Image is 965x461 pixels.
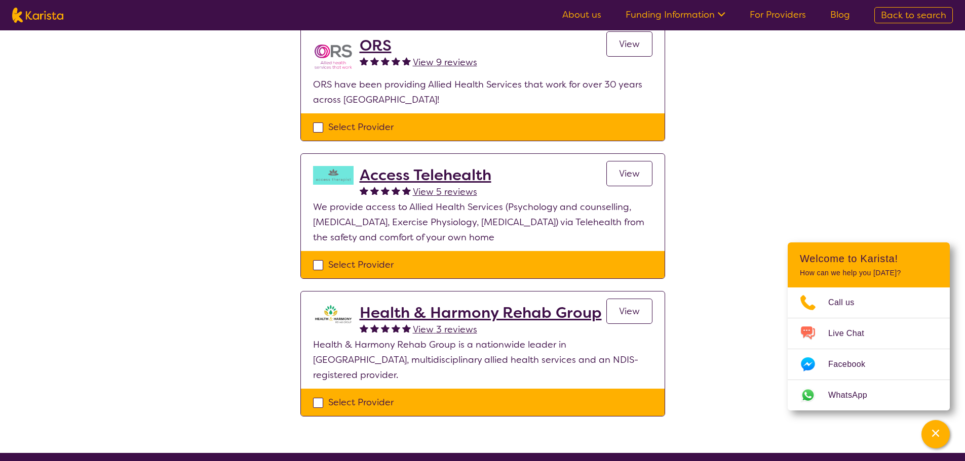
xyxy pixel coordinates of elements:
a: View 9 reviews [413,55,477,70]
p: ORS have been providing Allied Health Services that work for over 30 years across [GEOGRAPHIC_DATA]! [313,77,652,107]
img: ztak9tblhgtrn1fit8ap.png [313,304,354,324]
a: Funding Information [626,9,725,21]
span: View 9 reviews [413,56,477,68]
img: fullstar [360,324,368,332]
img: fullstar [370,57,379,65]
p: Health & Harmony Rehab Group is a nationwide leader in [GEOGRAPHIC_DATA], multidisciplinary allie... [313,337,652,383]
img: fullstar [381,324,390,332]
a: ORS [360,36,477,55]
span: Call us [828,295,867,310]
h2: Welcome to Karista! [800,253,938,265]
a: View 5 reviews [413,184,477,199]
img: Karista logo [12,8,63,23]
p: How can we help you [DATE]? [800,269,938,277]
a: View [606,161,652,186]
div: Channel Menu [788,242,950,410]
a: View 3 reviews [413,322,477,337]
button: Channel Menu [921,420,950,448]
img: fullstar [402,324,411,332]
img: fullstar [360,57,368,65]
span: Live Chat [828,326,876,341]
ul: Choose channel [788,287,950,410]
a: Health & Harmony Rehab Group [360,304,602,322]
span: View [619,167,640,180]
img: fullstar [392,324,400,332]
img: fullstar [392,57,400,65]
a: About us [562,9,601,21]
a: Back to search [874,7,953,23]
a: Access Telehealth [360,166,491,184]
span: View 5 reviews [413,186,477,198]
span: View 3 reviews [413,323,477,336]
img: fullstar [392,186,400,195]
a: For Providers [750,9,806,21]
a: View [606,299,652,324]
span: View [619,38,640,50]
img: fullstar [360,186,368,195]
img: fullstar [381,186,390,195]
img: fullstar [402,57,411,65]
a: Blog [830,9,850,21]
img: nspbnteb0roocrxnmwip.png [313,36,354,77]
a: View [606,31,652,57]
img: fullstar [370,324,379,332]
span: Back to search [881,9,946,21]
span: WhatsApp [828,388,879,403]
p: We provide access to Allied Health Services (Psychology and counselling, [MEDICAL_DATA], Exercise... [313,199,652,245]
img: fullstar [402,186,411,195]
span: Facebook [828,357,877,372]
img: hzy3j6chfzohyvwdpojv.png [313,166,354,185]
a: Web link opens in a new tab. [788,380,950,410]
img: fullstar [370,186,379,195]
span: View [619,305,640,317]
img: fullstar [381,57,390,65]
